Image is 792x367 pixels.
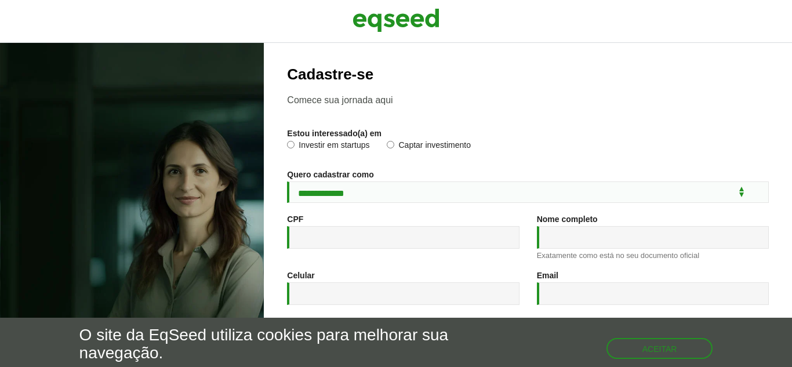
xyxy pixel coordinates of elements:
[537,317,615,325] label: Confirme sua senha
[287,95,769,106] p: Comece sua jornada aqui
[537,215,598,223] label: Nome completo
[287,317,311,325] label: Senha
[537,271,558,279] label: Email
[287,271,314,279] label: Celular
[353,6,439,35] img: EqSeed Logo
[287,129,382,137] label: Estou interessado(a) em
[287,215,303,223] label: CPF
[537,252,769,259] div: Exatamente como está no seu documento oficial
[287,141,369,152] label: Investir em startups
[287,170,373,179] label: Quero cadastrar como
[606,338,713,359] button: Aceitar
[387,141,471,152] label: Captar investimento
[287,141,295,148] input: Investir em startups
[79,326,460,362] h5: O site da EqSeed utiliza cookies para melhorar sua navegação.
[387,141,394,148] input: Captar investimento
[287,66,769,83] h2: Cadastre-se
